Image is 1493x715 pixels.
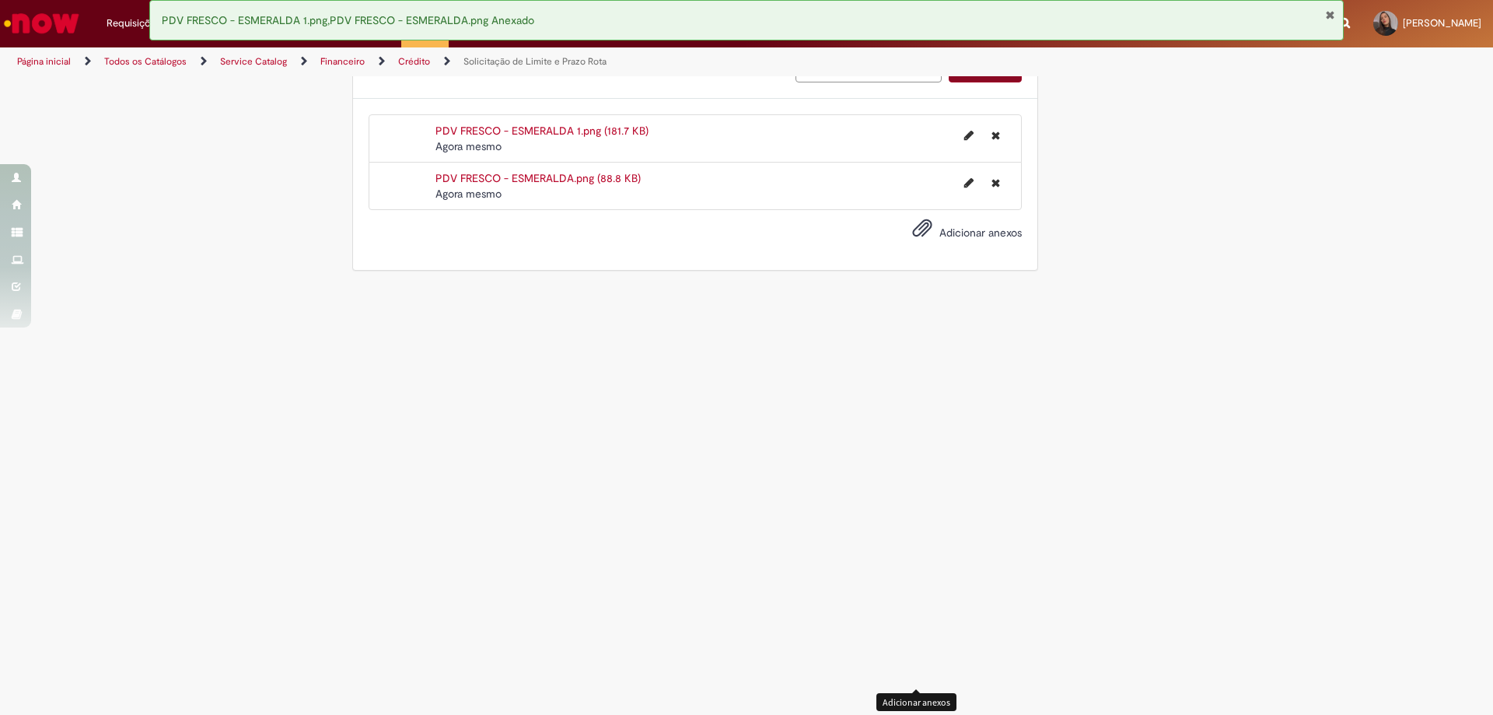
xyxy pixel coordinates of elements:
span: PDV FRESCO - ESMERALDA 1.png,PDV FRESCO - ESMERALDA.png Anexado [162,13,534,27]
button: Adicionar anexos [908,214,936,250]
button: Editar nome de arquivo PDV FRESCO - ESMERALDA 1.png [955,123,983,148]
span: Adicionar anexos [939,226,1022,240]
time: 28/08/2025 18:48:53 [435,187,502,201]
time: 28/08/2025 18:48:53 [435,139,502,153]
a: Crédito [398,55,430,68]
span: Agora mesmo [435,139,502,153]
span: Agora mesmo [435,187,502,201]
a: Service Catalog [220,55,287,68]
a: Página inicial [17,55,71,68]
a: Solicitação de Limite e Prazo Rota [463,55,607,68]
img: ServiceNow [2,8,82,39]
ul: Trilhas de página [12,47,984,76]
button: Excluir PDV FRESCO - ESMERALDA.png [982,170,1009,195]
a: Todos os Catálogos [104,55,187,68]
button: Fechar Notificação [1325,9,1335,21]
button: Editar nome de arquivo PDV FRESCO - ESMERALDA.png [955,170,983,195]
div: Adicionar anexos [876,693,956,711]
span: Requisições [107,16,161,31]
span: [PERSON_NAME] [1403,16,1481,30]
button: Excluir PDV FRESCO - ESMERALDA 1.png [982,123,1009,148]
a: Financeiro [320,55,365,68]
a: PDV FRESCO - ESMERALDA 1.png (181.7 KB) [435,124,649,138]
a: PDV FRESCO - ESMERALDA.png (88.8 KB) [435,171,641,185]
